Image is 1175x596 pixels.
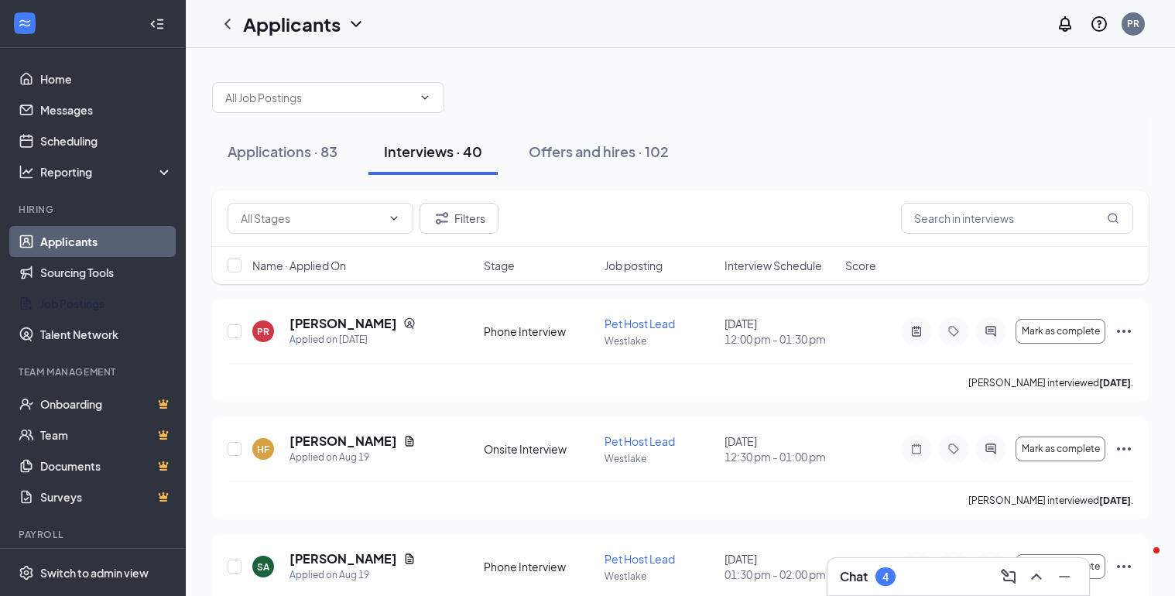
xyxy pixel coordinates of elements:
[388,212,400,224] svg: ChevronDown
[40,450,173,481] a: DocumentsCrown
[384,142,482,161] div: Interviews · 40
[225,89,413,106] input: All Job Postings
[605,570,716,583] p: Westlake
[1016,554,1105,579] button: Mark as complete
[40,226,173,257] a: Applicants
[725,258,822,273] span: Interview Schedule
[40,389,173,420] a: OnboardingCrown
[1107,212,1119,224] svg: MagnifyingGlass
[40,565,149,581] div: Switch to admin view
[1027,567,1046,586] svg: ChevronUp
[228,142,337,161] div: Applications · 83
[845,258,876,273] span: Score
[347,15,365,33] svg: ChevronDown
[289,315,397,332] h5: [PERSON_NAME]
[484,559,595,574] div: Phone Interview
[403,435,416,447] svg: Document
[605,334,716,348] p: Westlake
[1090,15,1108,33] svg: QuestionInfo
[1024,564,1049,589] button: ChevronUp
[1115,557,1133,576] svg: Ellipses
[420,203,498,234] button: Filter Filters
[1122,543,1160,581] iframe: Intercom live chat
[605,452,716,465] p: Westlake
[40,319,173,350] a: Talent Network
[725,551,836,582] div: [DATE]
[289,550,397,567] h5: [PERSON_NAME]
[40,63,173,94] a: Home
[1016,437,1105,461] button: Mark as complete
[725,567,836,582] span: 01:30 pm - 02:00 pm
[1022,326,1100,337] span: Mark as complete
[1016,319,1105,344] button: Mark as complete
[19,565,34,581] svg: Settings
[1099,495,1131,506] b: [DATE]
[725,331,836,347] span: 12:00 pm - 01:30 pm
[403,317,416,330] svg: SourcingTools
[901,203,1133,234] input: Search in interviews
[484,441,595,457] div: Onsite Interview
[907,443,926,455] svg: Note
[257,560,269,574] div: SA
[252,258,346,273] span: Name · Applied On
[289,433,397,450] h5: [PERSON_NAME]
[529,142,669,161] div: Offers and hires · 102
[1022,444,1100,454] span: Mark as complete
[289,332,416,348] div: Applied on [DATE]
[605,434,675,448] span: Pet Host Lead
[257,443,269,456] div: HF
[605,552,675,566] span: Pet Host Lead
[1056,15,1074,33] svg: Notifications
[19,203,170,216] div: Hiring
[40,288,173,319] a: Job Postings
[218,15,237,33] svg: ChevronLeft
[403,553,416,565] svg: Document
[1115,322,1133,341] svg: Ellipses
[40,94,173,125] a: Messages
[40,420,173,450] a: TeamCrown
[17,15,33,31] svg: WorkstreamLogo
[1099,377,1131,389] b: [DATE]
[725,316,836,347] div: [DATE]
[999,567,1018,586] svg: ComposeMessage
[725,433,836,464] div: [DATE]
[981,325,1000,337] svg: ActiveChat
[1115,440,1133,458] svg: Ellipses
[19,365,170,378] div: Team Management
[419,91,431,104] svg: ChevronDown
[1055,567,1074,586] svg: Minimize
[19,528,170,541] div: Payroll
[289,450,416,465] div: Applied on Aug 19
[725,449,836,464] span: 12:30 pm - 01:00 pm
[840,568,868,585] h3: Chat
[433,209,451,228] svg: Filter
[944,325,963,337] svg: Tag
[243,11,341,37] h1: Applicants
[882,570,889,584] div: 4
[19,164,34,180] svg: Analysis
[40,257,173,288] a: Sourcing Tools
[484,324,595,339] div: Phone Interview
[1052,564,1077,589] button: Minimize
[1127,17,1139,30] div: PR
[944,443,963,455] svg: Tag
[257,325,269,338] div: PR
[149,16,165,32] svg: Collapse
[241,210,382,227] input: All Stages
[968,494,1133,507] p: [PERSON_NAME] interviewed .
[40,481,173,512] a: SurveysCrown
[996,564,1021,589] button: ComposeMessage
[484,258,515,273] span: Stage
[40,164,173,180] div: Reporting
[605,317,675,331] span: Pet Host Lead
[907,325,926,337] svg: ActiveNote
[40,125,173,156] a: Scheduling
[968,376,1133,389] p: [PERSON_NAME] interviewed .
[981,443,1000,455] svg: ActiveChat
[605,258,663,273] span: Job posting
[289,567,416,583] div: Applied on Aug 19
